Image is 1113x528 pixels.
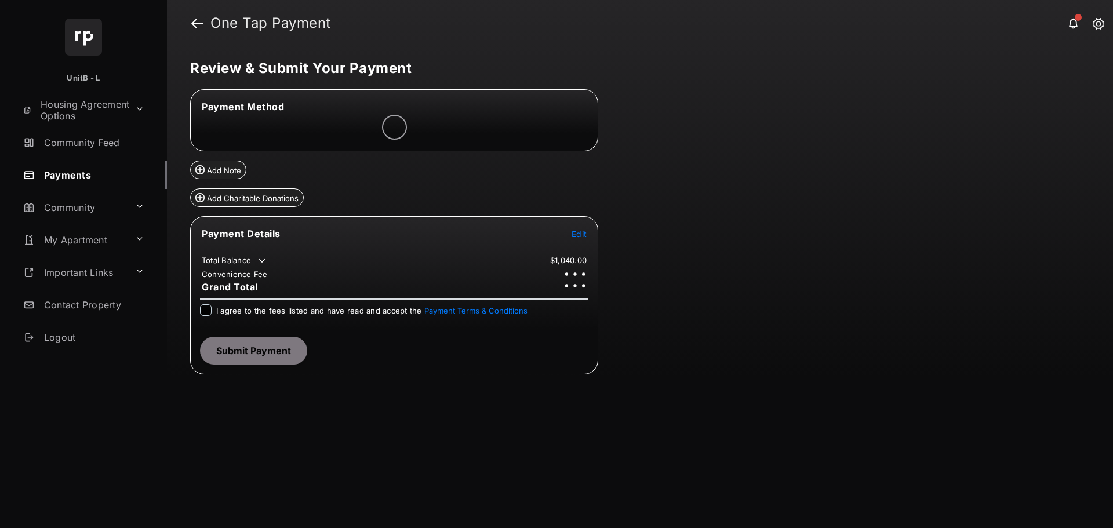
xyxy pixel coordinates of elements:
span: Edit [572,229,587,239]
a: Contact Property [19,291,167,319]
strong: One Tap Payment [210,16,331,30]
img: svg+xml;base64,PHN2ZyB4bWxucz0iaHR0cDovL3d3dy53My5vcmcvMjAwMC9zdmciIHdpZHRoPSI2NCIgaGVpZ2h0PSI2NC... [65,19,102,56]
td: $1,040.00 [550,255,587,265]
button: Edit [572,228,587,239]
a: Community [19,194,130,221]
span: Payment Details [202,228,281,239]
button: Add Charitable Donations [190,188,304,207]
td: Convenience Fee [201,269,268,279]
button: Submit Payment [200,337,307,365]
span: I agree to the fees listed and have read and accept the [216,306,528,315]
td: Total Balance [201,255,268,267]
span: Payment Method [202,101,284,112]
button: Add Note [190,161,246,179]
a: Logout [19,323,167,351]
a: Community Feed [19,129,167,156]
a: Housing Agreement Options [19,96,130,124]
h5: Review & Submit Your Payment [190,61,1081,75]
p: UnitB - L [67,72,100,84]
span: Grand Total [202,281,258,293]
a: Payments [19,161,167,189]
a: My Apartment [19,226,130,254]
a: Important Links [19,258,130,286]
button: I agree to the fees listed and have read and accept the [424,306,528,315]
